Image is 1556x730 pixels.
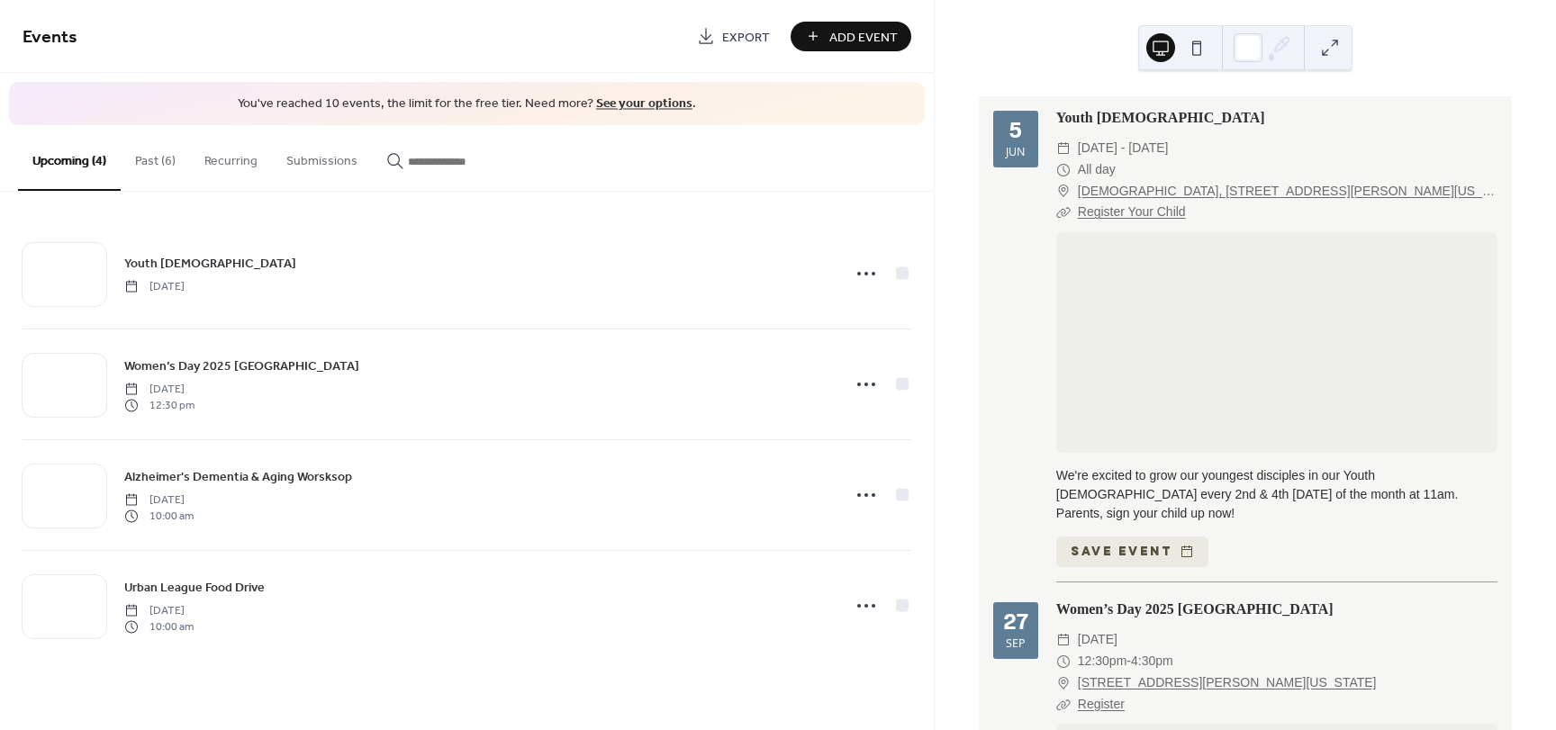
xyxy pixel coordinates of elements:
button: Past (6) [121,125,190,189]
a: Urban League Food Drive [124,577,265,598]
span: 4:30pm [1131,651,1173,672]
a: Youth [DEMOGRAPHIC_DATA] [1056,110,1265,125]
span: Youth [DEMOGRAPHIC_DATA] [124,254,296,273]
span: 12:30 pm [124,398,194,414]
span: Events [23,20,77,55]
div: Jun [1006,147,1025,158]
span: [DATE] [124,278,185,294]
span: 10:00 am [124,619,194,635]
div: 5 [1009,121,1022,143]
span: You've reached 10 events, the limit for the free tier. Need more? . [27,95,907,113]
span: Export [722,28,770,47]
a: Alzheimer's Dementia & Aging Worsksop [124,466,352,487]
a: Youth [DEMOGRAPHIC_DATA] [124,253,296,274]
div: ​ [1056,202,1071,223]
button: Recurring [190,125,272,189]
div: ​ [1056,138,1071,159]
a: [DEMOGRAPHIC_DATA], [STREET_ADDRESS][PERSON_NAME][US_STATE] [1078,181,1497,203]
span: [DATE] - [DATE] [1078,138,1169,159]
div: ​ [1056,629,1071,651]
span: Women’s Day 2025 [GEOGRAPHIC_DATA] [124,356,359,375]
div: ​ [1056,651,1071,672]
button: Upcoming (4) [18,125,121,191]
a: Women’s Day 2025 [GEOGRAPHIC_DATA] [124,356,359,376]
div: We're excited to grow our youngest disciples in our Youth [DEMOGRAPHIC_DATA] every 2nd & 4th [DAT... [1056,466,1497,523]
span: [DATE] [124,381,194,397]
div: 27 [1003,612,1028,635]
a: Women’s Day 2025 [GEOGRAPHIC_DATA] [1056,601,1334,617]
div: Sep [1006,638,1026,650]
div: ​ [1056,159,1071,181]
a: Register [1078,697,1125,711]
a: Export [683,22,783,51]
button: Save event [1056,536,1208,567]
button: Submissions [272,125,372,189]
span: All day [1078,159,1116,181]
span: 12:30pm [1078,651,1126,672]
div: ​ [1056,694,1071,716]
span: [DATE] [1078,629,1117,651]
span: 10:00 am [124,509,194,525]
span: Alzheimer's Dementia & Aging Worsksop [124,467,352,486]
span: Urban League Food Drive [124,578,265,597]
span: [DATE] [124,491,194,508]
a: Register Your Child [1078,204,1186,219]
a: See your options [596,92,692,116]
span: [DATE] [124,602,194,618]
div: ​ [1056,181,1071,203]
div: ​ [1056,672,1071,694]
a: [STREET_ADDRESS][PERSON_NAME][US_STATE] [1078,672,1377,694]
span: - [1126,651,1131,672]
